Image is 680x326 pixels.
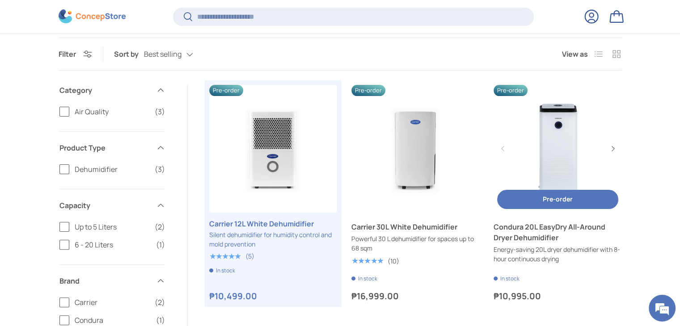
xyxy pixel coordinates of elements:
[153,230,163,238] span: End chat
[25,141,163,167] div: 12:34 PM
[156,239,165,250] span: (1)
[141,252,150,261] span: Send voice message
[59,132,165,164] summary: Product Type
[144,50,182,59] span: Best selling
[155,297,165,308] span: (2)
[31,144,157,164] span: ah ok understood, no disadvantage. safe to upsize
[18,215,87,225] span: Yes po safe naman po.
[59,189,165,222] summary: Capacity
[209,85,243,96] span: Pre-order
[209,218,337,229] a: Carrier 12L White Dehumidifier
[494,222,621,243] a: Condura 20L EasyDry All-Around Dryer Dehumidifier
[75,315,151,326] span: Condura
[59,265,165,297] summary: Brand
[147,4,168,26] div: Minimize live chat window
[59,49,76,59] span: Filter
[351,85,385,96] span: Pre-order
[59,276,151,286] span: Brand
[39,42,143,55] div: Kristine Constantino
[18,74,144,103] span: None po. Both Carrier and Condura can be used for clothes drying. We can offer you a 10% discount...
[209,85,337,213] a: Carrier 12L White Dehumidifier
[75,106,149,117] span: Air Quality
[15,112,159,120] div: You
[53,122,163,139] div: 12:34 PM
[155,252,164,261] span: Attach a file
[155,222,165,232] span: (2)
[155,106,165,117] span: (3)
[75,164,149,175] span: Dehumidifier
[59,85,151,96] span: Category
[59,10,126,24] img: ConcepStore
[75,297,149,308] span: Carrier
[12,211,93,228] div: 12:35 PM
[75,222,149,232] span: Up to 5 Liters
[351,222,479,232] a: Carrier 30L White Dehumidifier
[75,239,151,250] span: 6 - 20 Liters
[25,169,163,196] div: 12:35 PM
[114,49,144,59] label: Sort by
[12,70,150,107] div: 12:32 PM
[562,49,588,59] span: View as
[142,230,149,238] span: More actions
[4,241,170,273] textarea: Type your message and hit 'Enter'
[351,85,479,213] a: Carrier 30L White Dehumidifier
[15,201,163,209] div: [PERSON_NAME]
[543,195,573,203] span: Pre-order
[156,315,165,326] span: (1)
[59,125,157,135] span: sorry what do u mean by none?
[497,190,618,209] button: Pre-order
[144,47,211,63] button: Best selling
[31,173,157,192] span: il wait for ur reply if i can use the 20L in my laundry area
[494,85,621,213] a: Condura 20L EasyDry All-Around Dryer Dehumidifier
[59,74,165,106] summary: Category
[59,142,151,153] span: Product Type
[155,164,165,175] span: (3)
[59,200,151,211] span: Capacity
[59,49,92,59] button: Filter
[494,85,528,96] span: Pre-order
